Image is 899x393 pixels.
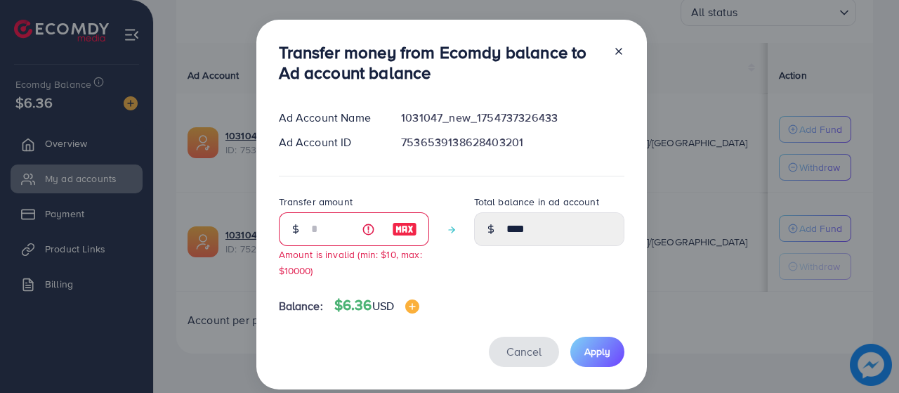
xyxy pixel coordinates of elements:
button: Apply [570,337,624,367]
div: Ad Account Name [268,110,391,126]
img: image [405,299,419,314]
button: Cancel [489,337,559,367]
div: 1031047_new_1754737326433 [390,110,635,126]
label: Transfer amount [279,195,353,209]
div: Ad Account ID [268,134,391,150]
small: Amount is invalid (min: $10, max: $10000) [279,247,422,277]
span: Apply [584,344,610,359]
span: Cancel [506,344,542,359]
img: image [392,221,417,238]
span: USD [372,298,394,314]
div: 7536539138628403201 [390,134,635,150]
h4: $6.36 [334,297,419,314]
h3: Transfer money from Ecomdy balance to Ad account balance [279,42,602,83]
span: Balance: [279,298,323,314]
label: Total balance in ad account [474,195,599,209]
